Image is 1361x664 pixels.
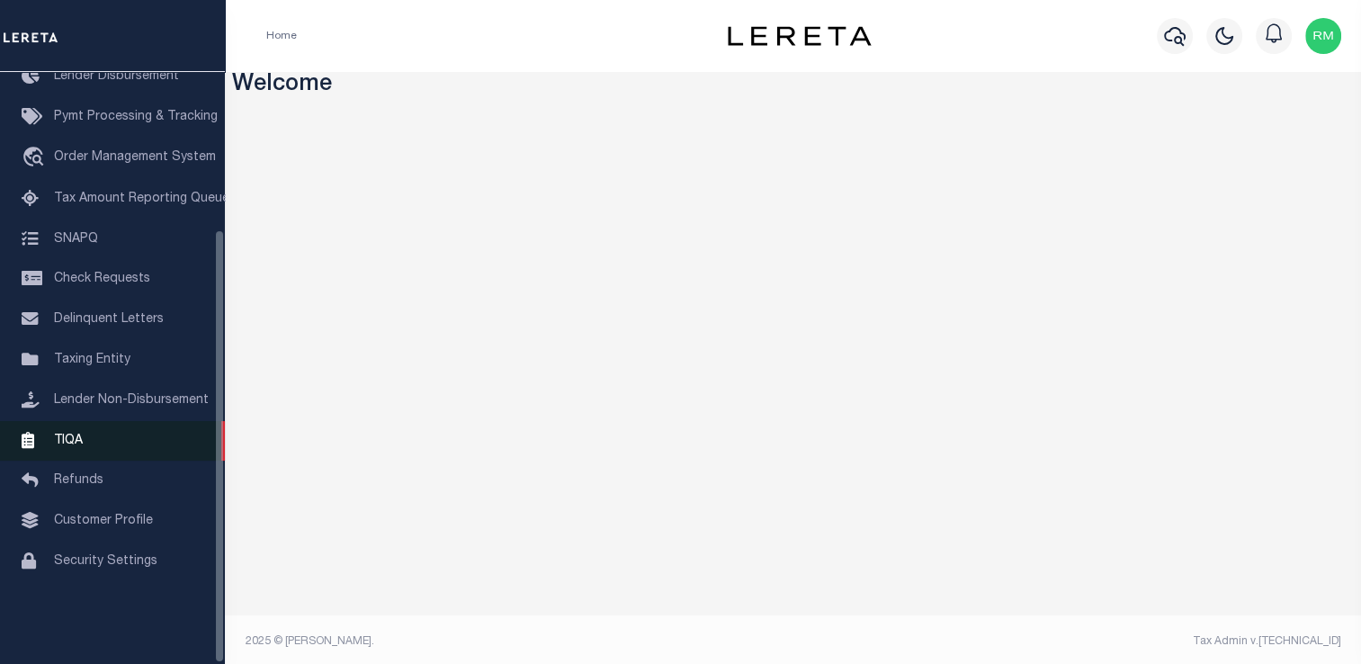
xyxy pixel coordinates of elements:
span: SNAPQ [54,232,98,245]
h3: Welcome [232,72,1355,100]
span: Security Settings [54,555,157,568]
span: Lender Non-Disbursement [54,394,209,407]
span: Lender Disbursement [54,70,179,83]
span: Customer Profile [54,515,153,527]
div: Tax Admin v.[TECHNICAL_ID] [807,633,1341,650]
img: svg+xml;base64,PHN2ZyB4bWxucz0iaHR0cDovL3d3dy53My5vcmcvMjAwMC9zdmciIHBvaW50ZXItZXZlbnRzPSJub25lIi... [1305,18,1341,54]
span: Taxing Entity [54,354,130,366]
img: logo-dark.svg [728,26,872,46]
span: Tax Amount Reporting Queue [54,193,229,205]
i: travel_explore [22,147,50,170]
span: Order Management System [54,151,216,164]
span: Check Requests [54,273,150,285]
span: Refunds [54,474,103,487]
span: TIQA [54,434,83,446]
span: Delinquent Letters [54,313,164,326]
li: Home [266,28,297,44]
div: 2025 © [PERSON_NAME]. [232,633,793,650]
span: Pymt Processing & Tracking [54,111,218,123]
